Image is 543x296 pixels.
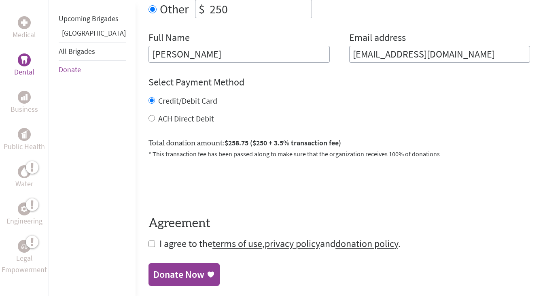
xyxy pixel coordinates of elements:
p: Dental [14,66,34,78]
a: All Brigades [59,47,95,56]
img: Medical [21,19,28,26]
label: Email address [349,31,406,46]
label: Full Name [148,31,190,46]
a: DentalDental [14,53,34,78]
iframe: reCAPTCHA [148,168,271,200]
p: Business [11,104,38,115]
a: privacy policy [265,237,320,250]
span: $258.75 ($250 + 3.5% transaction fee) [225,138,341,147]
img: Water [21,167,28,176]
a: MedicalMedical [13,16,36,40]
img: Engineering [21,206,28,212]
li: Guatemala [59,28,126,42]
h4: Select Payment Method [148,76,530,89]
img: Public Health [21,130,28,138]
a: [GEOGRAPHIC_DATA] [62,28,126,38]
img: Dental [21,56,28,64]
a: Donate Now [148,263,220,286]
label: ACH Direct Debit [158,113,214,124]
p: Water [15,178,33,190]
p: Medical [13,29,36,40]
p: Engineering [6,215,42,227]
label: Total donation amount: [148,137,341,149]
p: Legal Empowerment [2,253,47,275]
a: Donate [59,65,81,74]
a: Upcoming Brigades [59,14,119,23]
a: donation policy [335,237,398,250]
div: Dental [18,53,31,66]
li: Donate [59,61,126,79]
li: Upcoming Brigades [59,10,126,28]
a: EngineeringEngineering [6,202,42,227]
p: Public Health [4,141,45,152]
div: Medical [18,16,31,29]
a: terms of use [212,237,262,250]
a: Public HealthPublic Health [4,128,45,152]
li: All Brigades [59,42,126,61]
div: Public Health [18,128,31,141]
label: Credit/Debit Card [158,96,217,106]
input: Your Email [349,46,530,63]
a: BusinessBusiness [11,91,38,115]
div: Water [18,165,31,178]
div: Engineering [18,202,31,215]
input: Enter Full Name [148,46,330,63]
img: Business [21,94,28,100]
a: Legal EmpowermentLegal Empowerment [2,240,47,275]
img: Legal Empowerment [21,244,28,249]
div: Donate Now [153,268,204,281]
p: * This transaction fee has been passed along to make sure that the organization receives 100% of ... [148,149,530,159]
div: Business [18,91,31,104]
a: WaterWater [15,165,33,190]
span: I agree to the , and . [159,237,401,250]
div: Legal Empowerment [18,240,31,253]
h4: Agreement [148,216,530,231]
